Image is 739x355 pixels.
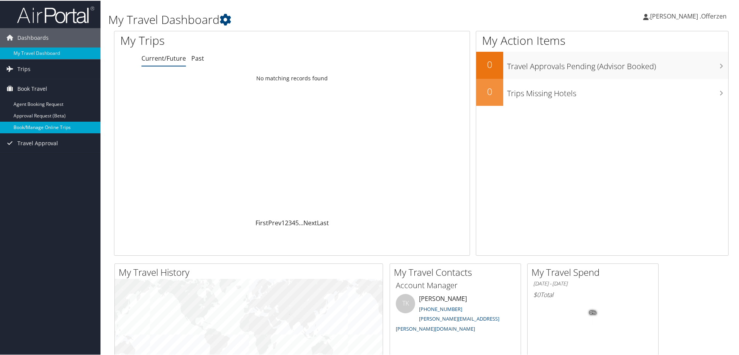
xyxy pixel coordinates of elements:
h6: [DATE] - [DATE] [533,279,652,287]
a: Last [317,218,329,226]
a: First [255,218,268,226]
h1: My Travel Dashboard [108,11,526,27]
a: 2 [285,218,288,226]
span: Book Travel [17,78,47,98]
h3: Account Manager [396,279,515,290]
span: … [299,218,303,226]
a: 3 [288,218,292,226]
h2: My Travel History [119,265,383,278]
h3: Travel Approvals Pending (Advisor Booked) [507,56,728,71]
a: 5 [295,218,299,226]
td: No matching records found [114,71,470,85]
h2: My Travel Contacts [394,265,521,278]
h1: My Trips [120,32,316,48]
span: $0 [533,290,540,298]
a: 4 [292,218,295,226]
a: Past [191,53,204,62]
li: [PERSON_NAME] [392,293,519,335]
a: [PHONE_NUMBER] [419,305,462,312]
a: Prev [268,218,281,226]
a: Current/Future [141,53,186,62]
span: Trips [17,59,31,78]
h2: My Travel Spend [531,265,658,278]
a: 1 [281,218,285,226]
span: Travel Approval [17,133,58,152]
h6: Total [533,290,652,298]
a: [PERSON_NAME][EMAIL_ADDRESS][PERSON_NAME][DOMAIN_NAME] [396,314,499,331]
span: .[PERSON_NAME] .Offerzen [649,11,727,20]
tspan: 0% [590,310,596,314]
a: 0Trips Missing Hotels [476,78,728,105]
a: .[PERSON_NAME] .Offerzen [643,4,734,27]
a: 0Travel Approvals Pending (Advisor Booked) [476,51,728,78]
h3: Trips Missing Hotels [507,83,728,98]
h2: 0 [476,84,503,97]
a: Next [303,218,317,226]
img: airportal-logo.png [17,5,94,23]
span: Dashboards [17,27,49,47]
h1: My Action Items [476,32,728,48]
h2: 0 [476,57,503,70]
div: TK [396,293,415,313]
